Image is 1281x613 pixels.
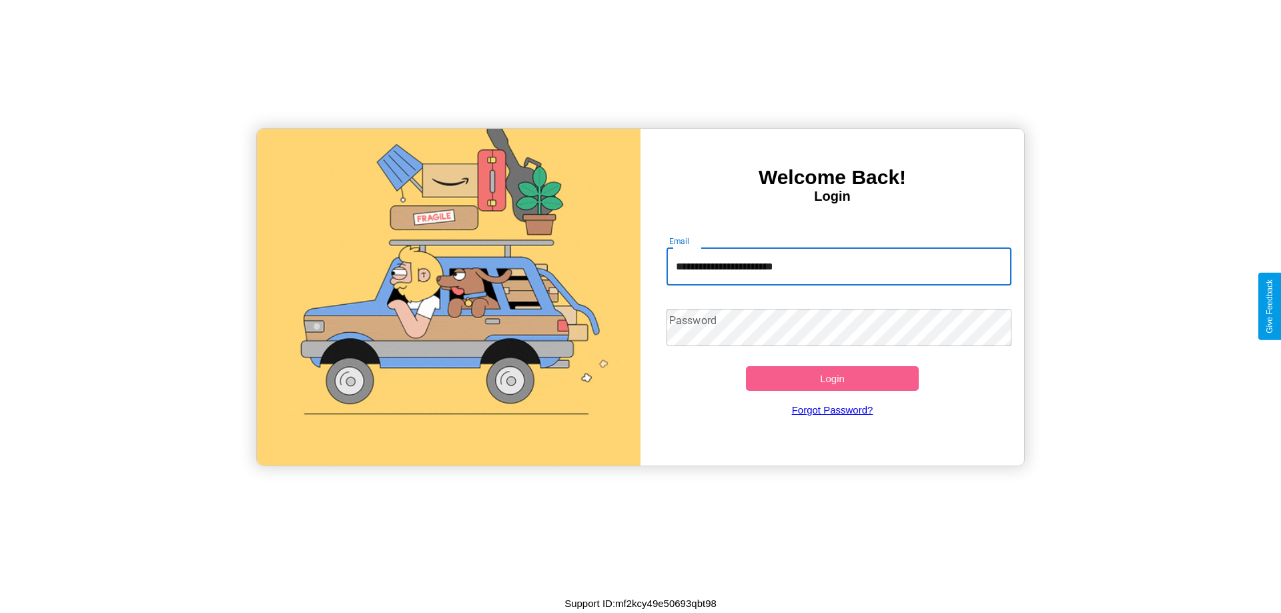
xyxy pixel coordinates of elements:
[1265,279,1274,334] div: Give Feedback
[746,366,919,391] button: Login
[669,235,690,247] label: Email
[257,129,640,466] img: gif
[564,594,717,612] p: Support ID: mf2kcy49e50693qbt98
[640,166,1024,189] h3: Welcome Back!
[640,189,1024,204] h4: Login
[660,391,1005,429] a: Forgot Password?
